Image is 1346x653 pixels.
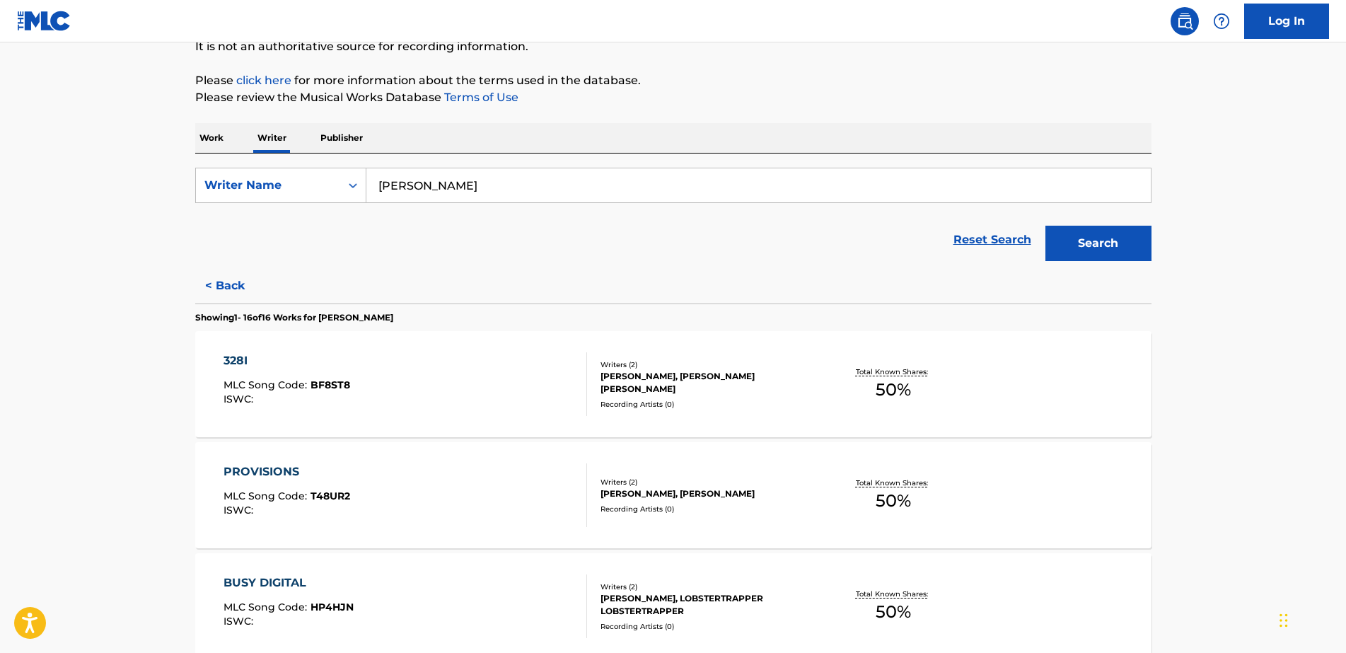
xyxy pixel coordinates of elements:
[224,490,311,502] span: MLC Song Code :
[224,393,257,405] span: ISWC :
[601,359,814,370] div: Writers ( 2 )
[946,224,1038,255] a: Reset Search
[195,442,1151,548] a: PROVISIONSMLC Song Code:T48UR2ISWC:Writers (2)[PERSON_NAME], [PERSON_NAME]Recording Artists (0)To...
[311,490,350,502] span: T48UR2
[224,601,311,613] span: MLC Song Code :
[1280,599,1288,642] div: Drag
[876,488,911,514] span: 50 %
[856,589,932,599] p: Total Known Shares:
[224,574,354,591] div: BUSY DIGITAL
[1171,7,1199,35] a: Public Search
[601,477,814,487] div: Writers ( 2 )
[601,487,814,500] div: [PERSON_NAME], [PERSON_NAME]
[253,123,291,153] p: Writer
[236,74,291,87] a: click here
[311,378,350,391] span: BF8ST8
[1213,13,1230,30] img: help
[1244,4,1329,39] a: Log In
[224,352,350,369] div: 328I
[316,123,367,153] p: Publisher
[224,378,311,391] span: MLC Song Code :
[1207,7,1236,35] div: Help
[1045,226,1151,261] button: Search
[204,177,332,194] div: Writer Name
[195,38,1151,55] p: It is not an authoritative source for recording information.
[876,377,911,403] span: 50 %
[195,268,280,304] button: < Back
[195,168,1151,268] form: Search Form
[195,123,228,153] p: Work
[601,504,814,514] div: Recording Artists ( 0 )
[441,91,518,104] a: Terms of Use
[1176,13,1193,30] img: search
[311,601,354,613] span: HP4HJN
[224,504,257,516] span: ISWC :
[601,621,814,632] div: Recording Artists ( 0 )
[876,599,911,625] span: 50 %
[195,311,393,324] p: Showing 1 - 16 of 16 Works for [PERSON_NAME]
[195,331,1151,437] a: 328IMLC Song Code:BF8ST8ISWC:Writers (2)[PERSON_NAME], [PERSON_NAME] [PERSON_NAME]Recording Artis...
[601,399,814,410] div: Recording Artists ( 0 )
[601,592,814,618] div: [PERSON_NAME], LOBSTERTRAPPER LOBSTERTRAPPER
[224,615,257,628] span: ISWC :
[17,11,71,31] img: MLC Logo
[601,370,814,395] div: [PERSON_NAME], [PERSON_NAME] [PERSON_NAME]
[224,463,350,480] div: PROVISIONS
[1275,585,1346,653] iframe: Chat Widget
[856,366,932,377] p: Total Known Shares:
[195,89,1151,106] p: Please review the Musical Works Database
[856,478,932,488] p: Total Known Shares:
[195,72,1151,89] p: Please for more information about the terms used in the database.
[601,582,814,592] div: Writers ( 2 )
